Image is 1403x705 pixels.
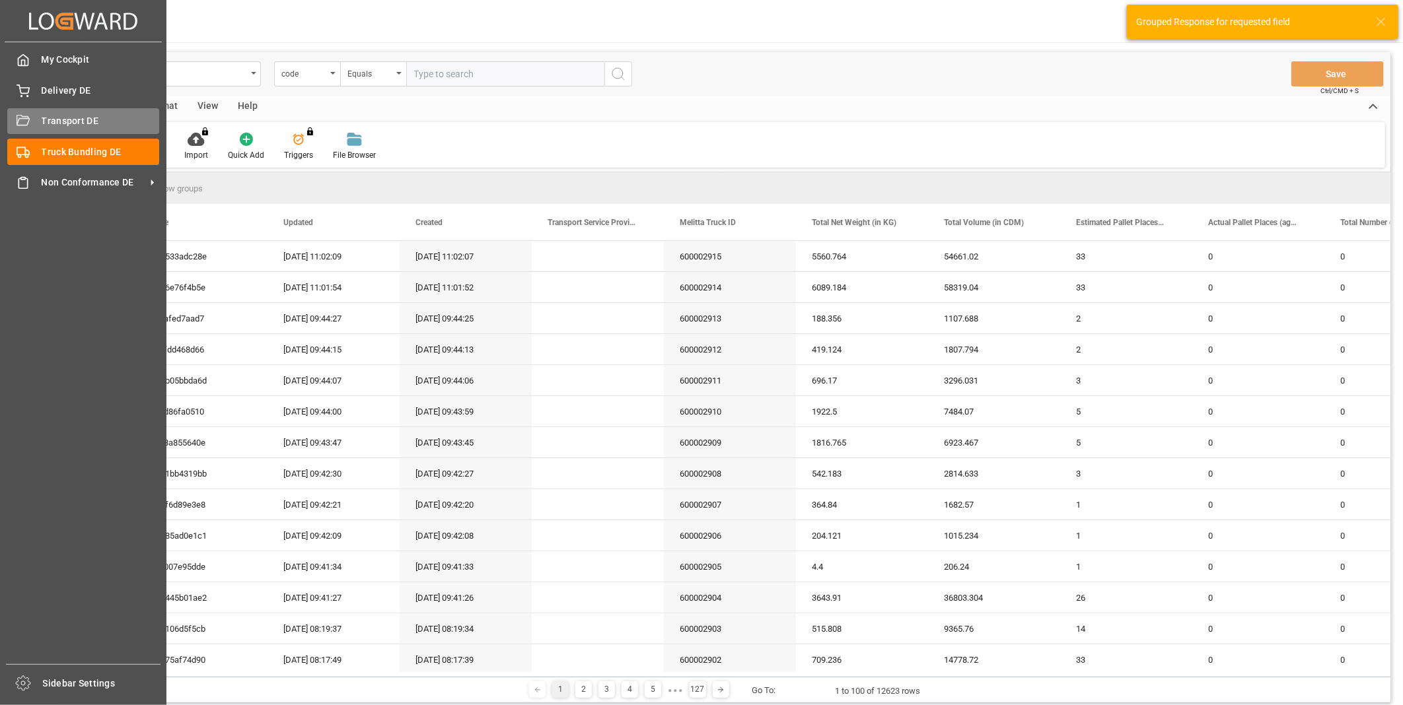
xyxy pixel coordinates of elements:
[135,303,268,333] div: f58afed7aad7
[1136,15,1363,29] div: Grouped Response for requested field
[135,489,268,520] div: d01f6d89e3e8
[928,458,1060,488] div: 2814.633
[42,53,160,67] span: My Cockpit
[796,241,928,271] div: 5560.764
[928,241,1060,271] div: 54661.02
[1060,303,1192,333] div: 2
[1320,86,1359,96] span: Ctrl/CMD + S
[268,458,400,488] div: [DATE] 09:42:30
[268,303,400,333] div: [DATE] 09:44:27
[188,96,228,118] div: View
[1060,396,1192,426] div: 5
[1192,613,1324,644] div: 0
[400,427,532,457] div: [DATE] 09:43:45
[400,520,532,551] div: [DATE] 09:42:08
[796,551,928,582] div: 4.4
[796,489,928,520] div: 364.84
[400,489,532,520] div: [DATE] 09:42:20
[690,681,706,698] div: 127
[268,365,400,395] div: [DATE] 09:44:07
[664,489,796,520] div: 600002907
[135,334,268,364] div: df4fdd468d66
[1192,396,1324,426] div: 0
[796,644,928,675] div: 709.236
[135,396,268,426] div: f45d86fa0510
[664,458,796,488] div: 600002908
[1076,218,1165,227] span: Estimated Pallet Places (aggregation)
[1192,334,1324,364] div: 0
[135,644,268,675] div: b6575af74d90
[928,272,1060,302] div: 58319.04
[928,582,1060,613] div: 36803.304
[1060,334,1192,364] div: 2
[400,551,532,582] div: [DATE] 09:41:33
[664,551,796,582] div: 600002905
[664,241,796,271] div: 600002915
[598,681,615,698] div: 3
[268,272,400,302] div: [DATE] 11:01:54
[928,613,1060,644] div: 9365.76
[135,241,268,271] div: 9e1533adc28e
[796,396,928,426] div: 1922.5
[268,551,400,582] div: [DATE] 09:41:34
[1192,427,1324,457] div: 0
[268,427,400,457] div: [DATE] 09:43:47
[1060,489,1192,520] div: 1
[928,396,1060,426] div: 7484.07
[1060,427,1192,457] div: 5
[228,149,264,161] div: Quick Add
[796,520,928,551] div: 204.121
[1060,272,1192,302] div: 33
[43,677,161,690] span: Sidebar Settings
[664,396,796,426] div: 600002910
[645,681,661,698] div: 5
[796,303,928,333] div: 188.356
[796,334,928,364] div: 419.124
[796,458,928,488] div: 542.183
[135,582,268,613] div: 2e4445b01ae2
[1060,458,1192,488] div: 3
[42,176,146,189] span: Non Conformance DE
[135,427,268,457] div: 2f58a855640e
[796,613,928,644] div: 515.808
[400,241,532,271] div: [DATE] 11:02:07
[664,644,796,675] div: 600002902
[7,77,159,103] a: Delivery DE
[42,145,160,159] span: Truck Bundling DE
[1060,365,1192,395] div: 3
[1291,61,1384,86] button: Save
[928,644,1060,675] div: 14778.72
[1060,582,1192,613] div: 26
[796,582,928,613] div: 3643.91
[406,61,604,86] input: Type to search
[135,551,268,582] div: f21007e95dde
[7,139,159,164] a: Truck Bundling DE
[1060,613,1192,644] div: 14
[42,114,160,128] span: Transport DE
[552,681,569,698] div: 1
[680,218,736,227] span: Melitta Truck ID
[1192,365,1324,395] div: 0
[135,272,268,302] div: 41c6e76f4b5e
[135,458,268,488] div: 9321bb4319bb
[668,685,682,695] div: ● ● ●
[340,61,406,86] button: open menu
[1060,241,1192,271] div: 33
[1060,520,1192,551] div: 1
[604,61,632,86] button: search button
[928,520,1060,551] div: 1015.234
[1192,520,1324,551] div: 0
[1060,644,1192,675] div: 33
[135,520,268,551] div: ce385ad0e1c1
[928,427,1060,457] div: 6923.467
[1192,582,1324,613] div: 0
[944,218,1024,227] span: Total Volume (in CDM)
[664,272,796,302] div: 600002914
[268,644,400,675] div: [DATE] 08:17:49
[333,149,376,161] div: File Browser
[664,520,796,551] div: 600002906
[274,61,340,86] button: open menu
[1192,303,1324,333] div: 0
[664,613,796,644] div: 600002903
[1192,644,1324,675] div: 0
